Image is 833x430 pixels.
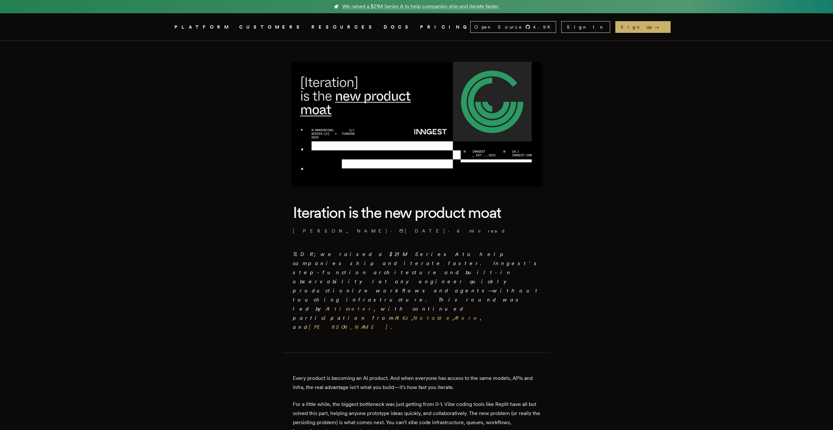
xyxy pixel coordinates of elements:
[384,23,412,31] a: DOCS
[293,228,388,234] a: [PERSON_NAME]
[342,3,499,10] span: We raised a $21M Series A to help companies ship and iterate faster.
[399,228,445,234] span: [DATE]
[654,24,665,30] span: →
[293,251,540,330] em: TLDR; we raised a $21M Series A to help companies ship and iterate faster. Inngest's step-functio...
[311,23,376,31] button: RESOURCES
[309,324,391,330] a: [PERSON_NAME]
[413,315,453,321] a: Notable
[561,21,610,33] a: Sign In
[395,315,412,321] a: A16z
[420,23,470,31] a: PRICING
[174,23,231,31] button: PLATFORM
[474,24,523,30] span: Open Source
[293,228,540,234] p: · ·
[156,13,677,41] nav: Global
[293,374,540,392] p: Every product is becoming an AI product. And when everyone has access to the same models, APIs an...
[457,228,506,234] span: 6 min read
[533,24,554,30] span: 4.9 K
[326,306,374,312] a: Altimeter
[239,23,304,31] a: CUSTOMERS
[292,62,541,187] img: Featured image for Iteration is the new product moat blog post
[293,202,540,222] h1: Iteration is the new product moat
[454,315,480,321] a: Afore
[615,21,671,33] a: Sign up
